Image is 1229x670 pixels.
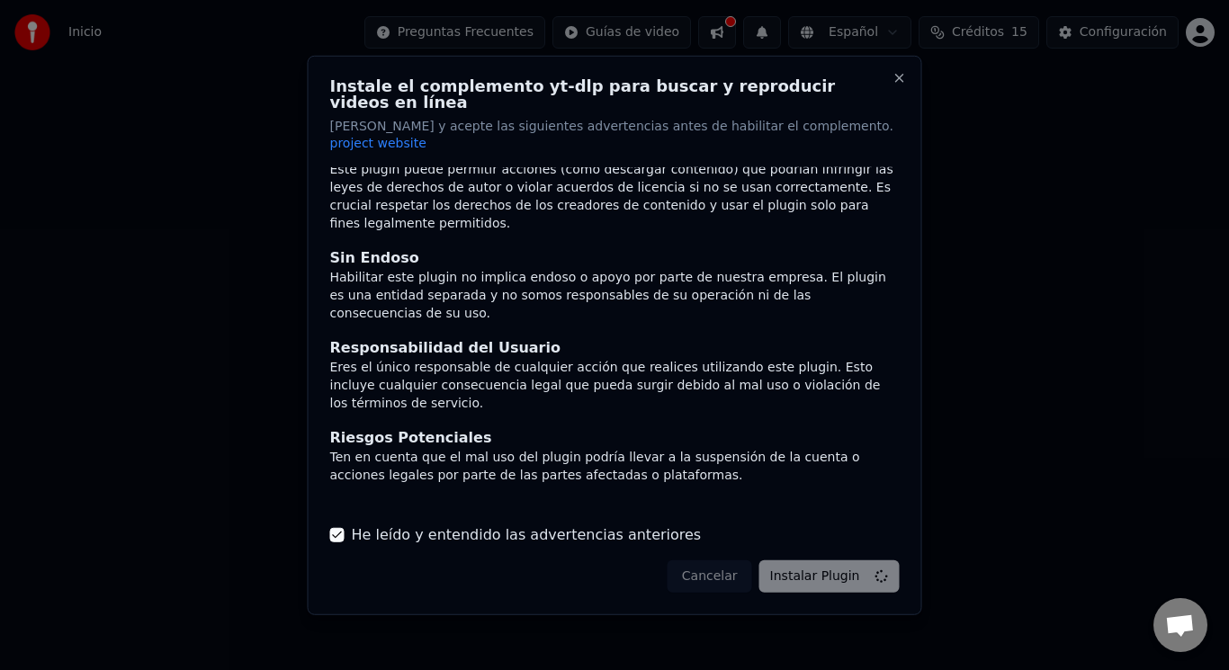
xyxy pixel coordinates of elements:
[330,427,900,449] div: Riesgos Potenciales
[330,449,900,485] div: Ten en cuenta que el mal uso del plugin podría llevar a la suspensión de la cuenta o acciones leg...
[330,359,900,413] div: Eres el único responsable de cualquier acción que realices utilizando este plugin. Esto incluye c...
[330,247,900,269] div: Sin Endoso
[352,524,702,546] label: He leído y entendido las advertencias anteriores
[330,136,426,150] span: project website
[330,161,900,233] div: Este plugin puede permitir acciones (como descargar contenido) que podrían infringir las leyes de...
[330,117,900,153] p: [PERSON_NAME] y acepte las siguientes advertencias antes de habilitar el complemento.
[330,269,900,323] div: Habilitar este plugin no implica endoso o apoyo por parte de nuestra empresa. El plugin es una en...
[330,337,900,359] div: Responsabilidad del Usuario
[330,77,900,110] h2: Instale el complemento yt-dlp para buscar y reproducir videos en línea
[330,499,900,521] div: Consentimiento Informado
